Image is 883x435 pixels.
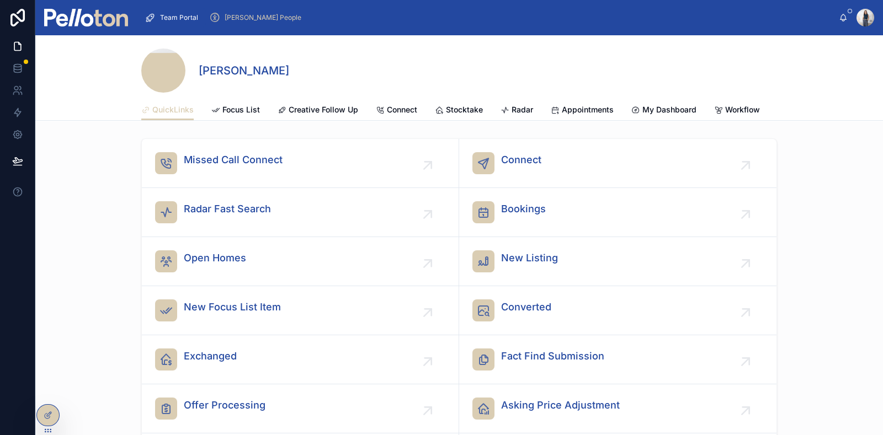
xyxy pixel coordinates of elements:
[642,104,696,115] span: My Dashboard
[184,348,237,364] span: Exchanged
[142,139,459,188] a: Missed Call Connect
[142,335,459,384] a: Exchanged
[376,100,417,122] a: Connect
[501,398,620,413] span: Asking Price Adjustment
[459,237,776,286] a: New Listing
[387,104,417,115] span: Connect
[714,100,760,122] a: Workflow
[222,104,260,115] span: Focus List
[562,104,614,115] span: Appointments
[551,100,614,122] a: Appointments
[152,104,194,115] span: QuickLinks
[501,348,604,364] span: Fact Find Submission
[142,188,459,237] a: Radar Fast Search
[459,335,776,384] a: Fact Find Submission
[184,299,281,315] span: New Focus List Item
[631,100,696,122] a: My Dashboard
[435,100,483,122] a: Stocktake
[459,139,776,188] a: Connect
[211,100,260,122] a: Focus List
[459,384,776,433] a: Asking Price Adjustment
[44,9,128,26] img: App logo
[137,6,839,30] div: scrollable content
[206,8,309,28] a: [PERSON_NAME] People
[184,250,246,266] span: Open Homes
[289,104,358,115] span: Creative Follow Up
[184,152,283,168] span: Missed Call Connect
[141,100,194,121] a: QuickLinks
[142,237,459,286] a: Open Homes
[141,8,206,28] a: Team Portal
[501,152,541,168] span: Connect
[459,286,776,335] a: Converted
[278,100,358,122] a: Creative Follow Up
[446,104,483,115] span: Stocktake
[501,250,558,266] span: New Listing
[184,201,271,217] span: Radar Fast Search
[501,299,551,315] span: Converted
[184,398,265,413] span: Offer Processing
[725,104,760,115] span: Workflow
[225,13,301,22] span: [PERSON_NAME] People
[512,104,533,115] span: Radar
[501,201,546,217] span: Bookings
[142,384,459,433] a: Offer Processing
[501,100,533,122] a: Radar
[160,13,198,22] span: Team Portal
[142,286,459,335] a: New Focus List Item
[459,188,776,237] a: Bookings
[199,63,289,78] h1: [PERSON_NAME]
